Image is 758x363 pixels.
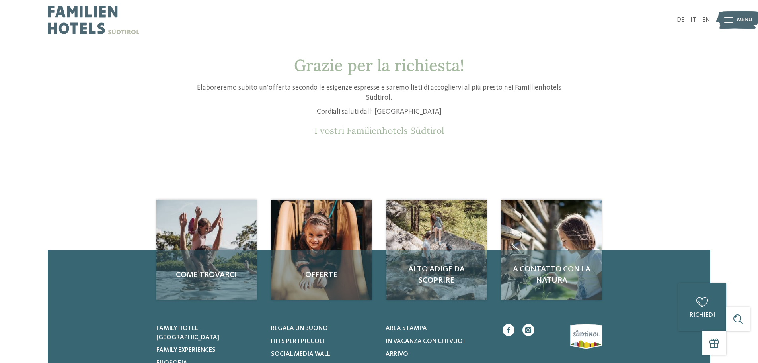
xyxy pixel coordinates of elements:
span: richiedi [690,312,715,318]
span: Regala un buono [271,325,328,332]
span: Area stampa [386,325,427,332]
a: DE [677,17,684,23]
a: Hits per i piccoli [271,337,376,346]
span: Arrivo [386,351,408,357]
p: Elaboreremo subito un’offerta secondo le esigenze espresse e saremo lieti di accogliervi al più p... [190,83,568,103]
span: Come trovarci [164,269,249,281]
img: Richiesta [386,200,487,300]
span: Alto Adige da scoprire [394,264,479,286]
p: Cordiali saluti dall’ [GEOGRAPHIC_DATA] [190,107,568,117]
a: Social Media Wall [271,350,376,359]
p: I vostri Familienhotels Südtirol [190,125,568,136]
a: Arrivo [386,350,490,359]
a: In vacanza con chi vuoi [386,337,490,346]
img: Richiesta [501,200,602,300]
a: Family experiences [156,346,261,355]
img: Richiesta [271,200,372,300]
a: richiedi [678,283,726,331]
a: Area stampa [386,324,490,333]
span: Hits per i piccoli [271,338,324,345]
a: EN [702,17,710,23]
a: Richiesta Alto Adige da scoprire [386,200,487,300]
span: Menu [737,16,752,24]
a: Richiesta Offerte [271,200,372,300]
a: Regala un buono [271,324,376,333]
span: A contatto con la natura [509,264,594,286]
span: Social Media Wall [271,351,330,357]
a: IT [690,17,696,23]
a: Family hotel [GEOGRAPHIC_DATA] [156,324,261,342]
span: In vacanza con chi vuoi [386,338,465,345]
a: Richiesta A contatto con la natura [501,200,602,300]
span: Family hotel [GEOGRAPHIC_DATA] [156,325,219,340]
span: Family experiences [156,347,216,353]
span: Offerte [279,269,364,281]
a: Richiesta Come trovarci [156,200,257,300]
img: Richiesta [156,200,257,300]
span: Grazie per la richiesta! [294,55,464,75]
